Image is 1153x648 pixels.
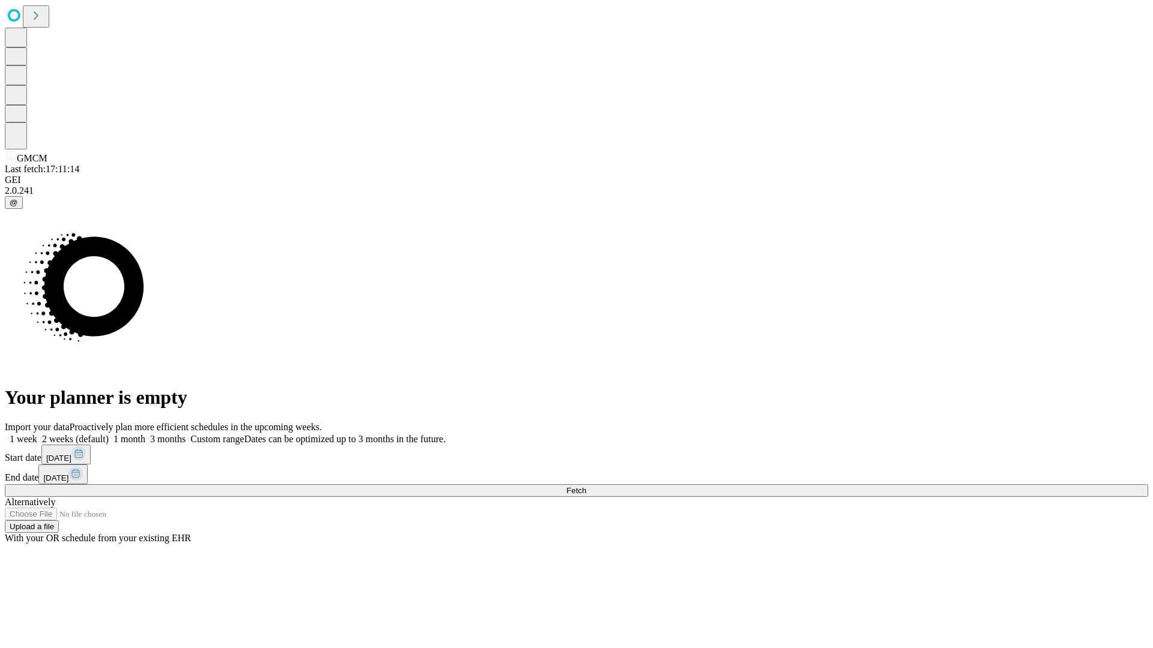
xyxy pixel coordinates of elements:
[5,164,79,174] span: Last fetch: 17:11:14
[5,533,191,543] span: With your OR schedule from your existing EHR
[10,198,18,207] span: @
[5,196,23,209] button: @
[5,520,59,533] button: Upload a file
[5,464,1148,484] div: End date
[5,445,1148,464] div: Start date
[566,486,586,495] span: Fetch
[10,434,37,444] span: 1 week
[5,185,1148,196] div: 2.0.241
[70,422,322,432] span: Proactively plan more efficient schedules in the upcoming weeks.
[244,434,446,444] span: Dates can be optimized up to 3 months in the future.
[46,454,71,463] span: [DATE]
[5,386,1148,409] h1: Your planner is empty
[113,434,145,444] span: 1 month
[38,464,88,484] button: [DATE]
[5,422,70,432] span: Import your data
[5,484,1148,497] button: Fetch
[5,175,1148,185] div: GEI
[41,445,91,464] button: [DATE]
[43,473,68,482] span: [DATE]
[5,497,55,507] span: Alternatively
[190,434,244,444] span: Custom range
[150,434,186,444] span: 3 months
[17,153,47,163] span: GMCM
[42,434,109,444] span: 2 weeks (default)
